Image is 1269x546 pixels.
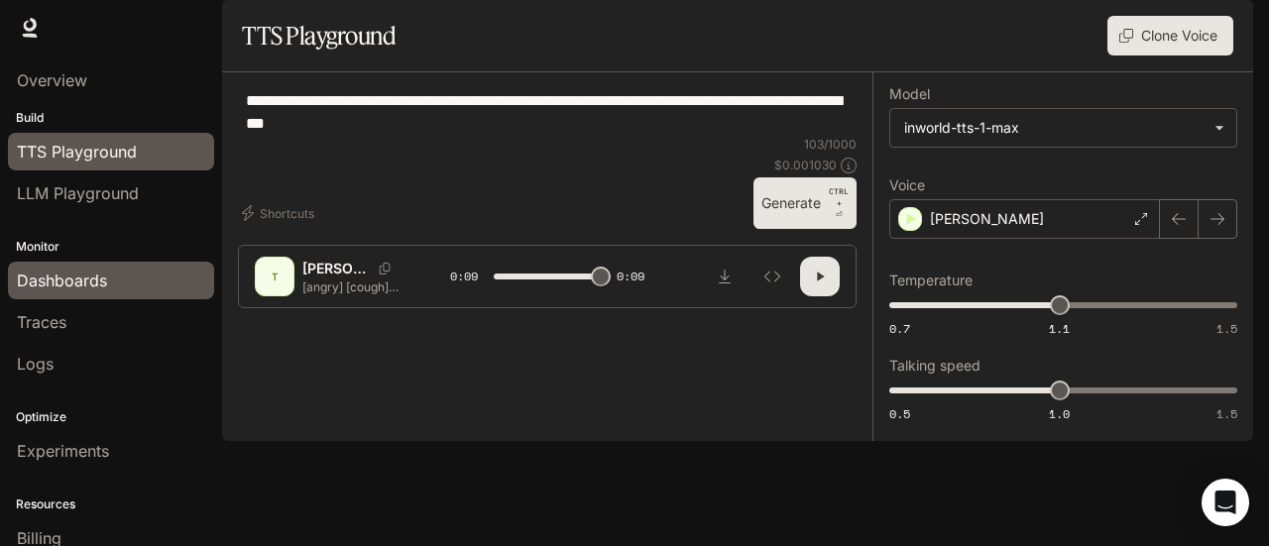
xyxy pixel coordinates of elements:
span: 1.5 [1216,405,1237,422]
p: Model [889,87,930,101]
p: 103 / 1000 [804,136,857,153]
p: Voice [889,178,925,192]
span: 1.0 [1049,405,1070,422]
button: Shortcuts [238,197,322,229]
div: Open Intercom Messenger [1202,479,1249,526]
span: 0:09 [450,267,478,286]
span: 0:09 [617,267,644,286]
span: 1.5 [1216,320,1237,337]
p: ⏎ [829,185,849,221]
p: CTRL + [829,185,849,209]
p: [angry] [cough] Ugh, this stupid cough... It's just so hard [cough] not getting sick this time of... [302,278,403,295]
button: Copy Voice ID [371,263,399,274]
p: [PERSON_NAME] [302,259,371,278]
span: 0.7 [889,320,910,337]
div: T [259,261,290,292]
button: Clone Voice [1107,16,1233,55]
h1: TTS Playground [242,16,396,55]
p: [PERSON_NAME] [930,209,1044,229]
p: Temperature [889,273,973,287]
p: $ 0.001030 [774,157,837,173]
button: GenerateCTRL +⏎ [753,177,857,229]
span: 0.5 [889,405,910,422]
div: inworld-tts-1-max [890,109,1236,147]
button: Download audio [705,257,745,296]
div: inworld-tts-1-max [904,118,1205,138]
p: Talking speed [889,359,981,373]
button: Inspect [752,257,792,296]
span: 1.1 [1049,320,1070,337]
